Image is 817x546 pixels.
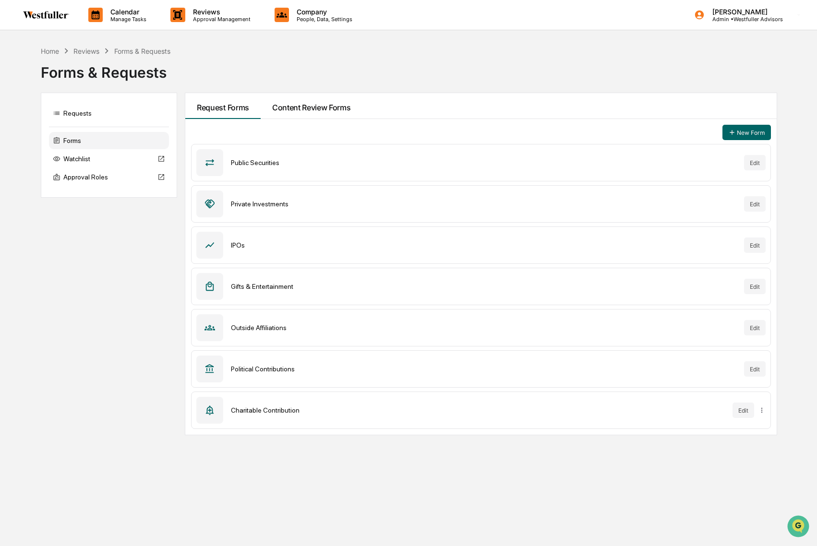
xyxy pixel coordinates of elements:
[43,73,157,83] div: Start new chat
[49,150,169,167] div: Watchlist
[6,192,66,210] a: 🖐️Preclearance
[231,159,736,166] div: Public Securities
[10,215,17,223] div: 🔎
[49,105,169,122] div: Requests
[103,16,151,23] p: Manage Tasks
[289,16,357,23] p: People, Data, Settings
[96,238,116,245] span: Pylon
[80,156,83,164] span: •
[289,8,357,16] p: Company
[733,403,754,418] button: Edit
[10,107,64,114] div: Past conversations
[103,8,151,16] p: Calendar
[66,192,123,210] a: 🗄️Attestations
[30,156,78,164] span: [PERSON_NAME]
[705,16,783,23] p: Admin • Westfuller Advisors
[77,131,96,138] span: [DATE]
[70,197,77,205] div: 🗄️
[49,132,169,149] div: Forms
[185,93,261,119] button: Request Forms
[19,196,62,206] span: Preclearance
[231,365,736,373] div: Political Contributions
[163,76,175,88] button: Start new chat
[41,56,776,81] div: Forms & Requests
[19,157,27,165] img: 1746055101610-c473b297-6a78-478c-a979-82029cc54cd1
[10,121,25,137] img: Michaeldziura
[231,241,736,249] div: IPOs
[19,214,60,224] span: Data Lookup
[744,237,766,253] button: Edit
[85,156,105,164] span: [DATE]
[68,237,116,245] a: Powered byPylon
[149,105,175,116] button: See all
[744,320,766,335] button: Edit
[185,8,255,16] p: Reviews
[10,20,175,36] p: How can we help?
[231,324,736,332] div: Outside Affiliations
[49,168,169,186] div: Approval Roles
[79,196,119,206] span: Attestations
[6,211,64,228] a: 🔎Data Lookup
[744,155,766,170] button: Edit
[261,93,362,119] button: Content Review Forms
[231,283,736,290] div: Gifts & Entertainment
[20,73,37,91] img: 8933085812038_c878075ebb4cc5468115_72.jpg
[185,16,255,23] p: Approval Management
[30,131,70,138] span: Michaeldziura
[73,47,99,55] div: Reviews
[41,47,59,55] div: Home
[744,279,766,294] button: Edit
[10,147,25,163] img: Jack Rasmussen
[231,200,736,208] div: Private Investments
[705,8,783,16] p: [PERSON_NAME]
[231,406,725,414] div: Charitable Contribution
[744,361,766,377] button: Edit
[114,47,170,55] div: Forms & Requests
[23,11,69,19] img: logo
[10,197,17,205] div: 🖐️
[744,196,766,212] button: Edit
[43,83,132,91] div: We're available if you need us!
[72,131,75,138] span: •
[10,73,27,91] img: 1746055101610-c473b297-6a78-478c-a979-82029cc54cd1
[786,514,812,540] iframe: Open customer support
[722,125,771,140] button: New Form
